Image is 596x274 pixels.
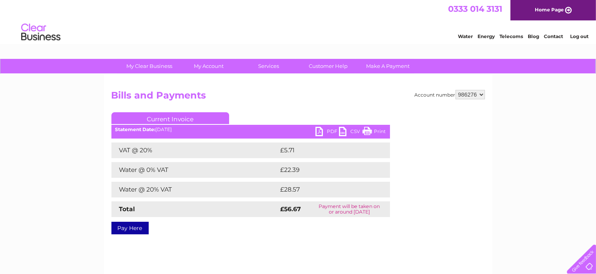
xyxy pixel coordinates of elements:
[363,127,386,138] a: Print
[111,127,390,132] div: [DATE]
[119,205,135,213] strong: Total
[309,201,390,217] td: Payment will be taken on or around [DATE]
[113,4,484,38] div: Clear Business is a trading name of Verastar Limited (registered in [GEOGRAPHIC_DATA] No. 3667643...
[111,222,149,234] a: Pay Here
[281,205,301,213] strong: £56.67
[111,90,485,105] h2: Bills and Payments
[448,4,502,14] a: 0333 014 3131
[111,182,279,197] td: Water @ 20% VAT
[315,127,339,138] a: PDF
[111,162,279,178] td: Water @ 0% VAT
[339,127,363,138] a: CSV
[279,162,374,178] td: £22.39
[117,59,182,73] a: My Clear Business
[458,33,473,39] a: Water
[544,33,563,39] a: Contact
[528,33,539,39] a: Blog
[236,59,301,73] a: Services
[21,20,61,44] img: logo.png
[415,90,485,99] div: Account number
[177,59,241,73] a: My Account
[111,142,279,158] td: VAT @ 20%
[499,33,523,39] a: Telecoms
[296,59,361,73] a: Customer Help
[478,33,495,39] a: Energy
[570,33,589,39] a: Log out
[111,112,229,124] a: Current Invoice
[279,142,370,158] td: £5.71
[279,182,374,197] td: £28.57
[115,126,156,132] b: Statement Date:
[355,59,420,73] a: Make A Payment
